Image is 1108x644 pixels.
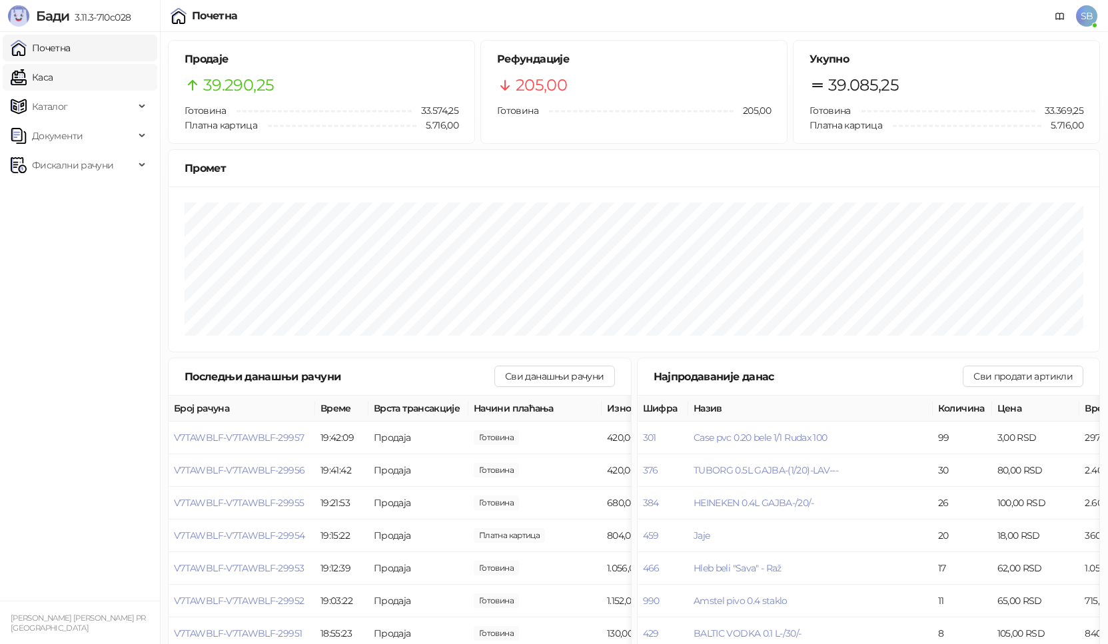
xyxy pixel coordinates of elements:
span: 39.085,25 [828,73,899,98]
td: Продаја [368,422,468,454]
span: Готовина [185,105,226,117]
td: 680,00 RSD [602,487,702,519]
td: 804,00 RSD [602,519,702,552]
td: 26 [933,487,992,519]
button: Hleb beli "Sava" - Raž [694,562,782,574]
button: 429 [643,627,659,639]
td: 62,00 RSD [992,552,1080,585]
button: V7TAWBLF-V7TAWBLF-29952 [174,595,304,607]
span: 39.290,25 [203,73,274,98]
td: 19:03:22 [315,585,368,617]
span: HEINEKEN 0.4L GAJBA-/20/- [694,497,814,509]
td: 420,00 RSD [602,454,702,487]
span: SB [1076,5,1097,27]
span: 3.11.3-710c028 [69,11,131,23]
span: Каталог [32,93,68,120]
td: 65,00 RSD [992,585,1080,617]
span: 205,00 [516,73,567,98]
span: 804,00 [474,528,545,543]
td: Продаја [368,585,468,617]
span: Готовина [810,105,851,117]
td: 1.056,00 RSD [602,552,702,585]
th: Назив [688,396,933,422]
div: Најпродаваније данас [654,368,963,385]
span: 33.574,25 [412,103,458,118]
button: 459 [643,529,659,541]
td: 19:21:53 [315,487,368,519]
td: 99 [933,422,992,454]
td: 3,00 RSD [992,422,1080,454]
img: Logo [8,5,29,27]
button: 466 [643,562,660,574]
td: 1.152,00 RSD [602,585,702,617]
span: 1.056,00 [474,561,519,575]
th: Време [315,396,368,422]
button: 301 [643,432,656,444]
button: V7TAWBLF-V7TAWBLF-29957 [174,432,304,444]
td: 20 [933,519,992,552]
span: Платна картица [185,119,257,131]
td: Продаја [368,454,468,487]
th: Шифра [638,396,688,422]
td: 420,00 RSD [602,422,702,454]
td: 80,00 RSD [992,454,1080,487]
th: Цена [992,396,1080,422]
button: 990 [643,595,660,607]
button: Сви продати артикли [963,366,1083,387]
h5: Рефундације [497,51,771,67]
td: Продаја [368,552,468,585]
div: Последњи данашњи рачуни [185,368,494,385]
button: V7TAWBLF-V7TAWBLF-29954 [174,529,304,541]
div: Почетна [192,11,238,21]
td: 30 [933,454,992,487]
span: Платна картица [810,119,882,131]
button: V7TAWBLF-V7TAWBLF-29956 [174,464,304,476]
button: Amstel pivo 0.4 staklo [694,595,788,607]
span: Готовина [497,105,538,117]
span: 5.716,00 [1041,118,1083,133]
h5: Продаје [185,51,458,67]
button: 376 [643,464,658,476]
td: 100,00 RSD [992,487,1080,519]
h5: Укупно [810,51,1083,67]
td: 11 [933,585,992,617]
span: 5.716,00 [416,118,458,133]
button: Case pvc 0.20 bele 1/1 Rudax 100 [694,432,828,444]
td: 17 [933,552,992,585]
span: 420,00 [474,463,519,478]
th: Износ [602,396,702,422]
span: 205,00 [734,103,771,118]
button: V7TAWBLF-V7TAWBLF-29953 [174,562,304,574]
button: BALTIC VODKA 0.1 L-/30/- [694,627,802,639]
td: 18,00 RSD [992,519,1080,552]
td: 19:41:42 [315,454,368,487]
span: 680,00 [474,495,519,510]
a: Каса [11,64,53,91]
span: Документи [32,123,83,149]
th: Количина [933,396,992,422]
button: Сви данашњи рачуни [494,366,614,387]
td: Продаја [368,519,468,552]
span: 33.369,25 [1035,103,1083,118]
span: Фискални рачуни [32,152,113,178]
button: Jaje [694,529,710,541]
span: Бади [36,8,69,24]
td: Продаја [368,487,468,519]
small: [PERSON_NAME] [PERSON_NAME] PR [GEOGRAPHIC_DATA] [11,613,146,633]
button: V7TAWBLF-V7TAWBLF-29951 [174,627,302,639]
span: TUBORG 0.5L GAJBA-(1/20)-LAV--- [694,464,838,476]
th: Број рачуна [169,396,315,422]
span: 420,00 [474,430,519,445]
th: Врста трансакције [368,396,468,422]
